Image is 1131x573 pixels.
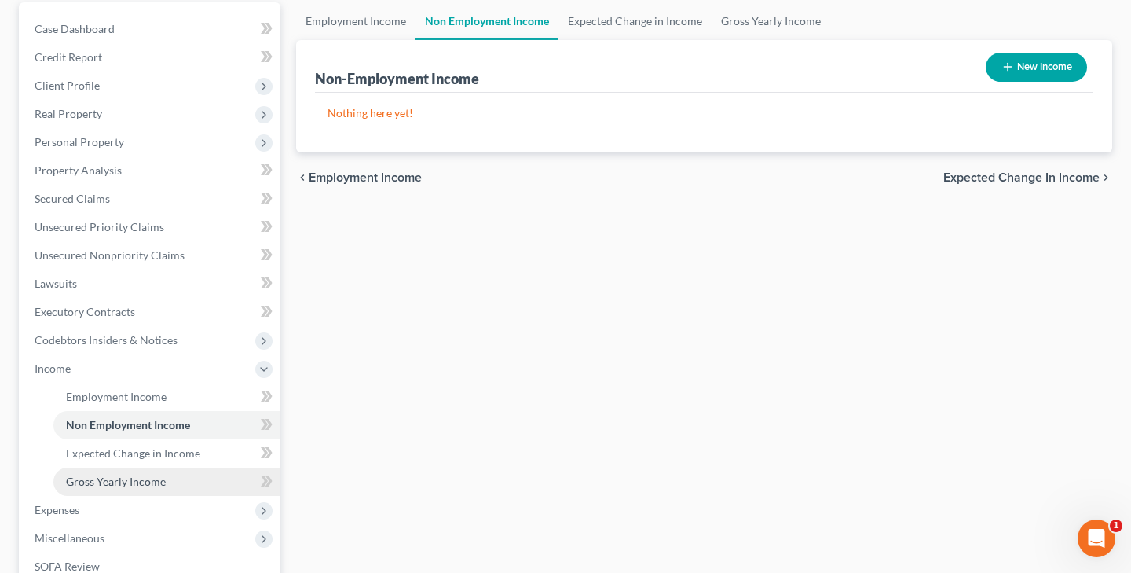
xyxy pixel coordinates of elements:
span: Codebtors Insiders & Notices [35,333,178,347]
a: Case Dashboard [22,15,280,43]
a: Credit Report [22,43,280,72]
span: Miscellaneous [35,531,104,545]
iframe: Intercom live chat [1078,520,1115,557]
span: Lawsuits [35,277,77,290]
a: Executory Contracts [22,298,280,326]
span: Credit Report [35,50,102,64]
span: Client Profile [35,79,100,92]
span: Expenses [35,503,79,516]
a: Unsecured Priority Claims [22,213,280,241]
a: Gross Yearly Income [53,468,280,496]
span: Non Employment Income [66,418,190,432]
a: Non Employment Income [415,2,558,40]
span: Employment Income [66,390,167,403]
a: Gross Yearly Income [712,2,830,40]
span: SOFA Review [35,560,100,573]
span: 1 [1110,520,1122,532]
span: Executory Contracts [35,305,135,318]
span: Property Analysis [35,163,122,177]
button: Expected Change in Income chevron_right [943,171,1112,184]
span: Expected Change in Income [943,171,1100,184]
a: Non Employment Income [53,411,280,439]
span: Case Dashboard [35,22,115,35]
button: New Income [986,53,1087,82]
a: Secured Claims [22,185,280,213]
p: Nothing here yet! [328,105,1081,121]
span: Gross Yearly Income [66,475,166,488]
span: Income [35,362,71,375]
button: chevron_left Employment Income [296,171,422,184]
a: Expected Change in Income [558,2,712,40]
span: Real Property [35,107,102,120]
a: Lawsuits [22,270,280,298]
span: Unsecured Priority Claims [35,220,164,233]
span: Unsecured Nonpriority Claims [35,248,185,262]
a: Expected Change in Income [53,439,280,468]
a: Unsecured Nonpriority Claims [22,241,280,270]
div: Non-Employment Income [315,69,479,88]
i: chevron_right [1100,171,1112,184]
span: Expected Change in Income [66,446,200,460]
span: Secured Claims [35,192,110,205]
i: chevron_left [296,171,309,184]
span: Personal Property [35,135,124,149]
a: Employment Income [296,2,415,40]
a: Property Analysis [22,156,280,185]
span: Employment Income [309,171,422,184]
a: Employment Income [53,383,280,411]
